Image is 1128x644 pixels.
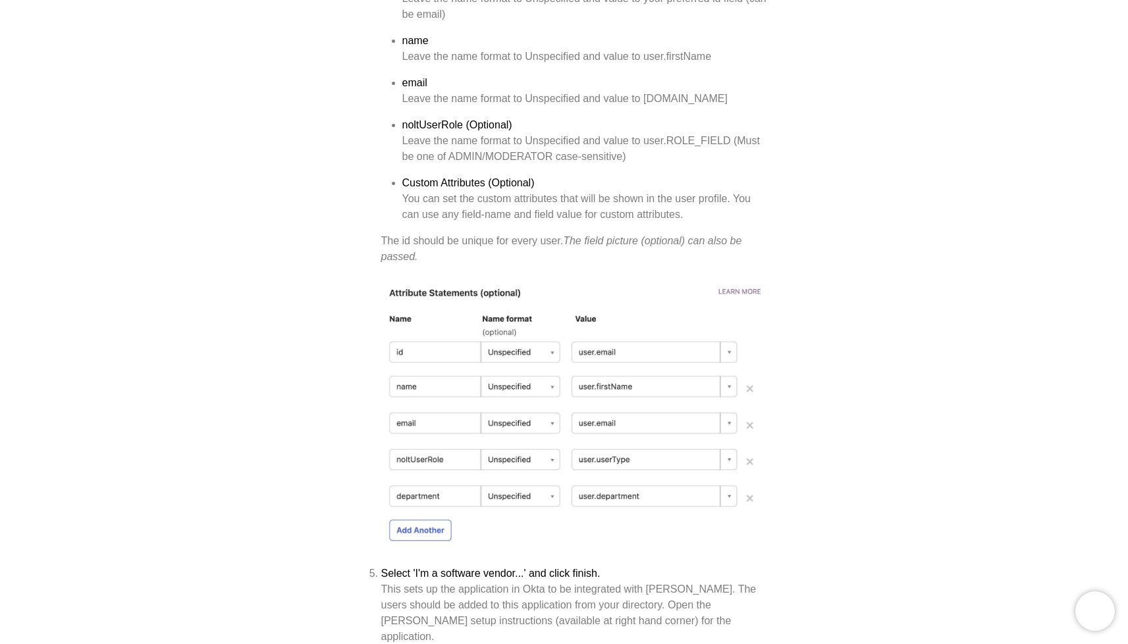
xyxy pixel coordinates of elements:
div: The id should be unique for every user. [381,233,768,265]
strong: Select 'I'm a software vendor...' and click finish. [381,568,601,579]
iframe: Chatra live chat [1075,591,1115,631]
img: Attribute statement configuration [381,275,768,550]
em: The field picture (optional) can also be passed. [381,235,742,262]
div: Leave the name format to Unspecified and value to user.ROLE_FIELD (Must be one of ADMIN/MODERATOR... [402,133,768,165]
strong: name [402,35,429,46]
div: Leave the name format to Unspecified and value to [DOMAIN_NAME] [402,91,768,107]
div: Leave the name format to Unspecified and value to user.firstName [402,49,768,65]
strong: noltUserRole (Optional) [402,119,512,130]
div: You can set the custom attributes that will be shown in the user profile. You can use any field-n... [402,191,768,223]
strong: email [402,77,427,88]
strong: Custom Attributes (Optional) [402,177,535,188]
